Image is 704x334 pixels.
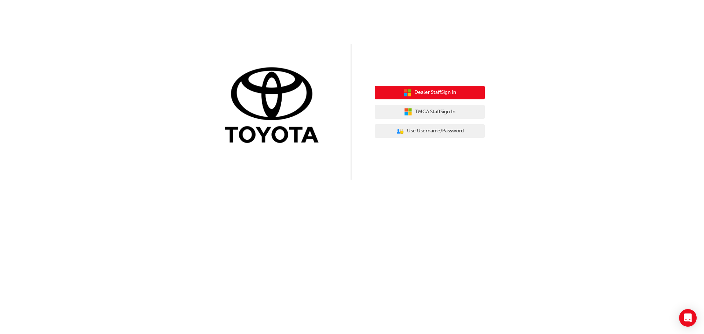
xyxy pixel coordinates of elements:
button: Use Username/Password [375,124,485,138]
span: TMCA Staff Sign In [415,108,455,116]
img: Trak [219,66,329,147]
button: Dealer StaffSign In [375,86,485,100]
span: Dealer Staff Sign In [414,88,456,97]
span: Use Username/Password [407,127,464,135]
button: TMCA StaffSign In [375,105,485,119]
div: Open Intercom Messenger [679,309,697,327]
